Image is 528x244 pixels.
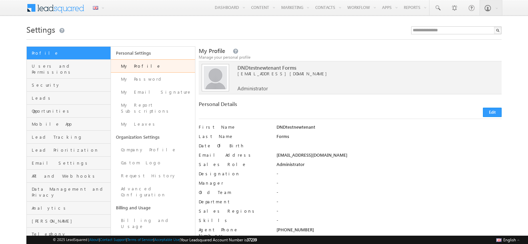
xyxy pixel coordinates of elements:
[27,202,111,215] a: Analytics
[111,169,195,182] a: Request History
[277,161,502,171] div: Administrator
[27,92,111,105] a: Leads
[111,201,195,214] a: Billing and Usage
[111,214,195,233] a: Billing and Usage
[32,50,109,56] span: Profile
[32,173,109,179] span: API and Webhooks
[32,95,109,101] span: Leads
[32,147,109,153] span: Lead Prioritization
[503,237,516,242] span: English
[199,161,269,167] label: Sales Role
[199,152,269,158] label: Email Address
[199,189,269,195] label: Old Team
[27,131,111,144] a: Lead Tracking
[277,124,502,133] div: DNDtestnewtenant
[32,218,109,224] span: [PERSON_NAME]
[27,47,111,60] a: Profile
[27,105,111,118] a: Opportunities
[27,118,111,131] a: Mobile App
[32,63,109,75] span: Users and Permissions
[27,183,111,202] a: Data Management and Privacy
[181,237,257,242] span: Your Leadsquared Account Number is
[32,205,109,211] span: Analytics
[32,231,109,237] span: Telephony
[27,215,111,228] a: [PERSON_NAME]
[495,236,521,244] button: English
[199,180,269,186] label: Manager
[32,186,109,198] span: Data Management and Privacy
[32,82,109,88] span: Security
[32,134,109,140] span: Lead Tracking
[199,47,225,55] span: My Profile
[111,131,195,143] a: Organization Settings
[237,65,480,71] span: DNDtestnewtenant Forms
[27,79,111,92] a: Security
[277,217,502,227] div: -
[247,237,257,242] span: 37239
[32,160,109,166] span: Email Settings
[277,199,502,208] div: -
[26,24,55,35] span: Settings
[111,182,195,201] a: Advanced Configuration
[100,237,126,242] a: Contact Support
[111,156,195,169] a: Custom Logo
[277,180,502,189] div: -
[277,208,502,217] div: -
[27,144,111,157] a: Lead Prioritization
[111,118,195,131] a: My Leaves
[277,227,502,236] div: [PHONE_NUMBER]
[111,99,195,118] a: My Report Subscriptions
[199,54,502,60] div: Manage your personal profile
[27,170,111,183] a: API and Webhooks
[237,71,480,77] span: [EMAIL_ADDRESS][DOMAIN_NAME]
[127,237,153,242] a: Terms of Service
[237,85,268,91] span: Administrator
[32,121,109,127] span: Mobile App
[199,227,269,239] label: Agent Phone Numbers
[277,152,502,161] div: [EMAIL_ADDRESS][DOMAIN_NAME]
[199,199,269,205] label: Department
[483,108,502,117] button: Edit
[154,237,180,242] a: Acceptable Use
[111,47,195,59] a: Personal Settings
[277,189,502,199] div: -
[53,237,257,243] span: © 2025 LeadSquared | | | | |
[277,171,502,180] div: -
[111,73,195,86] a: My Password
[111,59,195,73] a: My Profile
[89,237,99,242] a: About
[27,228,111,241] a: Telephony
[27,60,111,79] a: Users and Permissions
[277,133,502,143] div: Forms
[199,143,269,149] label: Date Of Birth
[32,108,109,114] span: Opportunities
[111,143,195,156] a: Company Profile
[199,133,269,139] label: Last Name
[199,217,269,223] label: Skills
[199,124,269,130] label: First Name
[199,208,269,214] label: Sales Regions
[199,101,346,110] div: Personal Details
[111,86,195,99] a: My Email Signature
[199,171,269,177] label: Designation
[27,157,111,170] a: Email Settings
